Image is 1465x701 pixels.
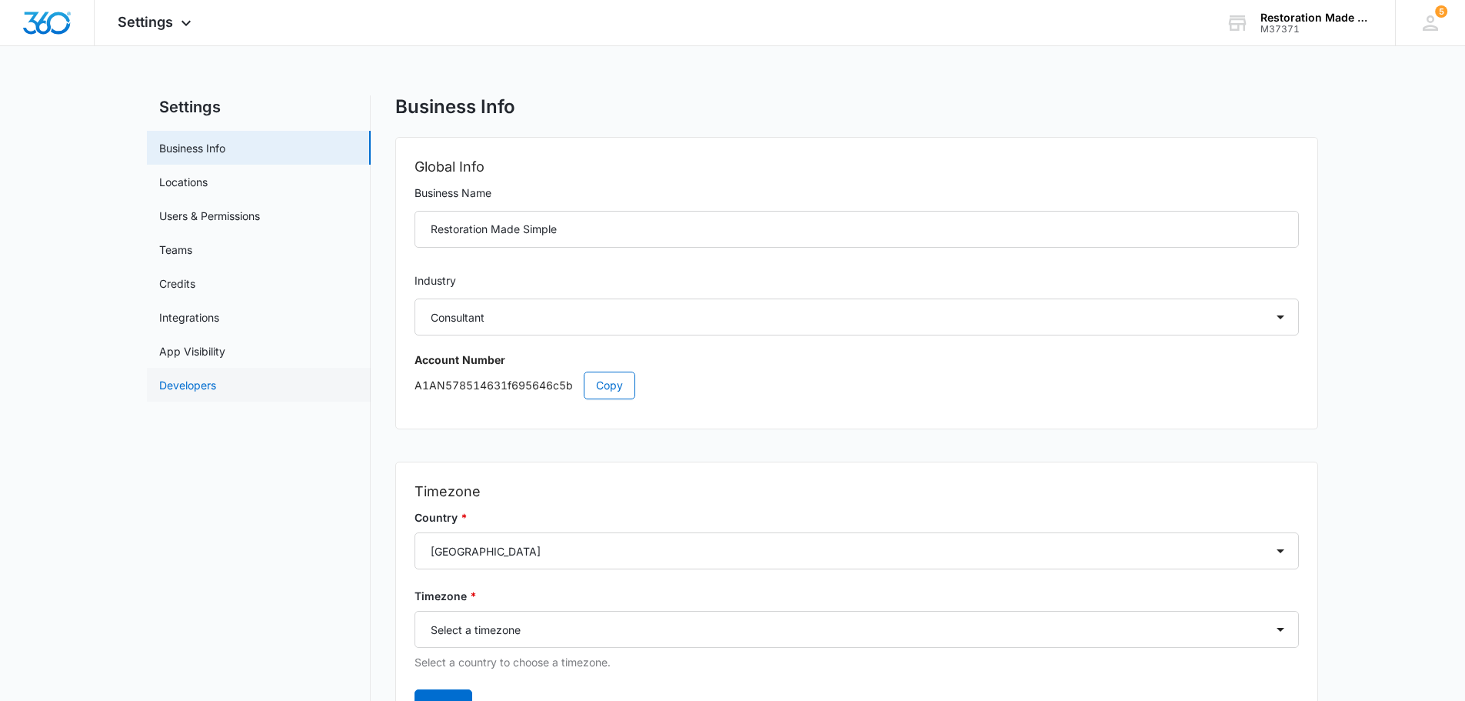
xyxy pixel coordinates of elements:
[1435,5,1447,18] span: 5
[147,95,371,119] h2: Settings
[159,174,208,190] a: Locations
[159,275,195,292] a: Credits
[415,509,1299,526] label: Country
[415,654,1299,671] p: Select a country to choose a timezone.
[415,588,1299,605] label: Timezone
[415,156,1299,178] h2: Global Info
[159,309,219,325] a: Integrations
[395,95,515,119] h1: Business Info
[596,377,623,394] span: Copy
[159,242,192,258] a: Teams
[159,208,260,224] a: Users & Permissions
[159,140,225,156] a: Business Info
[118,14,173,30] span: Settings
[1260,12,1373,24] div: account name
[415,481,1299,502] h2: Timezone
[159,377,216,393] a: Developers
[415,185,1299,202] label: Business Name
[584,372,635,399] button: Copy
[1435,5,1447,18] div: notifications count
[415,372,1299,399] p: A1AN578514631f695646c5b
[1260,24,1373,35] div: account id
[415,272,1299,289] label: Industry
[415,353,505,366] strong: Account Number
[159,343,225,359] a: App Visibility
